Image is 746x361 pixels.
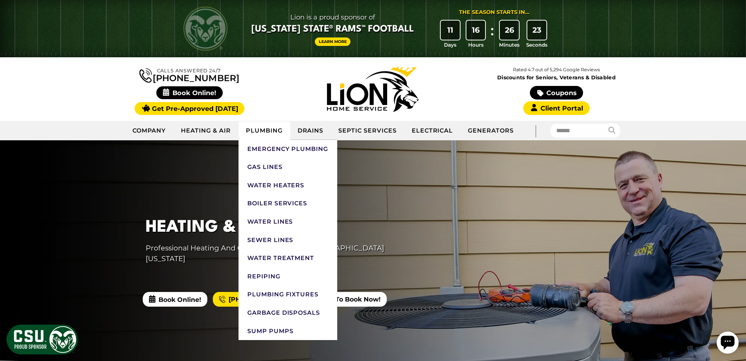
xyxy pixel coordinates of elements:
img: CSU Rams logo [183,7,228,51]
a: Text To Book Now! [303,292,387,307]
img: CSU Sponsor Badge [6,324,79,355]
span: Book Online! [156,86,223,99]
a: Sewer Lines [239,231,337,249]
a: Coupons [530,86,583,100]
a: Water Heaters [239,176,337,195]
img: Lion Home Service [327,67,419,112]
a: Septic Services [331,122,404,140]
div: 26 [500,21,519,40]
a: Generators [461,122,521,140]
a: Company [125,122,174,140]
div: 16 [466,21,485,40]
span: Book Online! [143,292,207,307]
a: Plumbing [239,122,290,140]
a: Get Pre-Approved [DATE] [135,102,244,115]
a: Gas Lines [239,158,337,176]
div: Open chat widget [3,3,25,25]
span: Seconds [526,41,547,48]
a: Sump Pumps [239,322,337,340]
a: Plumbing Fixtures [239,285,337,304]
div: : [488,21,496,49]
h1: Heating & Cooling [146,215,413,240]
a: Water Treatment [239,249,337,267]
a: Drains [290,122,331,140]
a: Water Lines [239,213,337,231]
div: 11 [441,21,460,40]
a: Emergency Plumbing [239,140,337,158]
a: [PHONE_NUMBER] [213,292,298,307]
a: Boiler Services [239,194,337,213]
p: Professional Heating And Cooling Services In [GEOGRAPHIC_DATA][US_STATE] [146,243,413,264]
span: Hours [468,41,484,48]
div: The Season Starts in... [459,8,530,17]
a: Electrical [404,122,461,140]
a: Client Portal [523,101,589,115]
a: Learn More [315,37,351,46]
p: Rated 4.7 out of 5,294 Google Reviews [465,66,648,74]
div: 23 [527,21,546,40]
span: Lion is a proud sponsor of [251,11,414,23]
span: Minutes [499,41,520,48]
span: Discounts for Seniors, Veterans & Disabled [466,75,647,80]
a: Garbage Disposals [239,304,337,322]
span: Days [444,41,456,48]
a: [PHONE_NUMBER] [139,67,239,83]
a: Repiping [239,267,337,286]
div: | [521,121,550,140]
span: [US_STATE] State® Rams™ Football [251,23,414,36]
a: Heating & Air [174,122,238,140]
